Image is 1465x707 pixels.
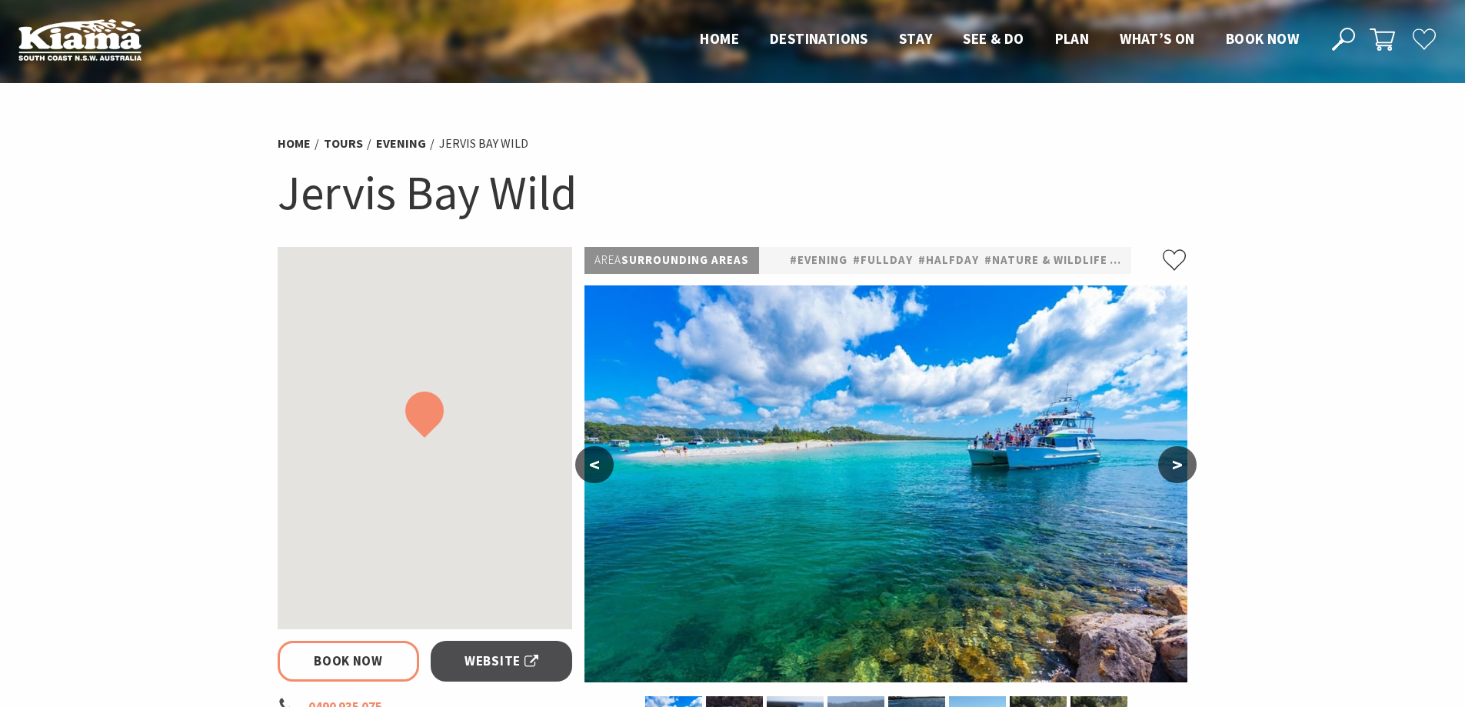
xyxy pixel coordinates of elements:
[770,29,868,48] span: Destinations
[984,251,1107,270] a: #Nature & Wildlife
[790,251,847,270] a: #Evening
[584,247,759,274] p: Surrounding Areas
[899,29,933,48] span: Stay
[439,134,528,154] li: Jervis Bay Wild
[700,29,739,48] span: Home
[684,27,1314,52] nav: Main Menu
[918,251,979,270] a: #halfday
[431,641,573,682] a: Website
[853,251,913,270] a: #fullday
[278,135,311,152] a: Home
[278,162,1188,224] h1: Jervis Bay Wild
[464,651,538,672] span: Website
[584,285,1187,682] img: Disabled Access Vessel
[575,446,614,483] button: <
[324,135,363,152] a: Tours
[1158,446,1197,483] button: >
[963,29,1024,48] span: See & Do
[376,135,426,152] a: Evening
[278,641,420,682] a: Book Now
[594,252,621,267] span: Area
[1055,29,1090,48] span: Plan
[1120,29,1195,48] span: What’s On
[1226,29,1299,48] span: Book now
[18,18,142,61] img: Kiama Logo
